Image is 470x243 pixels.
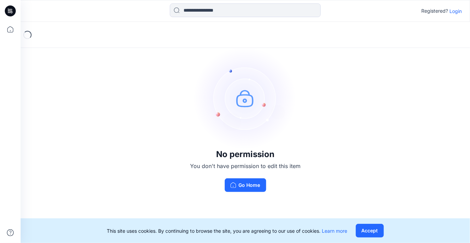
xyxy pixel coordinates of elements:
[107,227,348,234] p: This site uses cookies. By continuing to browse the site, you are agreeing to our use of cookies.
[449,8,462,15] p: Login
[190,150,301,159] h3: No permission
[190,162,301,170] p: You don't have permission to edit this item
[322,228,348,234] a: Learn more
[421,7,448,15] p: Registered?
[225,178,266,192] button: Go Home
[356,224,384,238] button: Accept
[194,47,297,150] img: no-perm.svg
